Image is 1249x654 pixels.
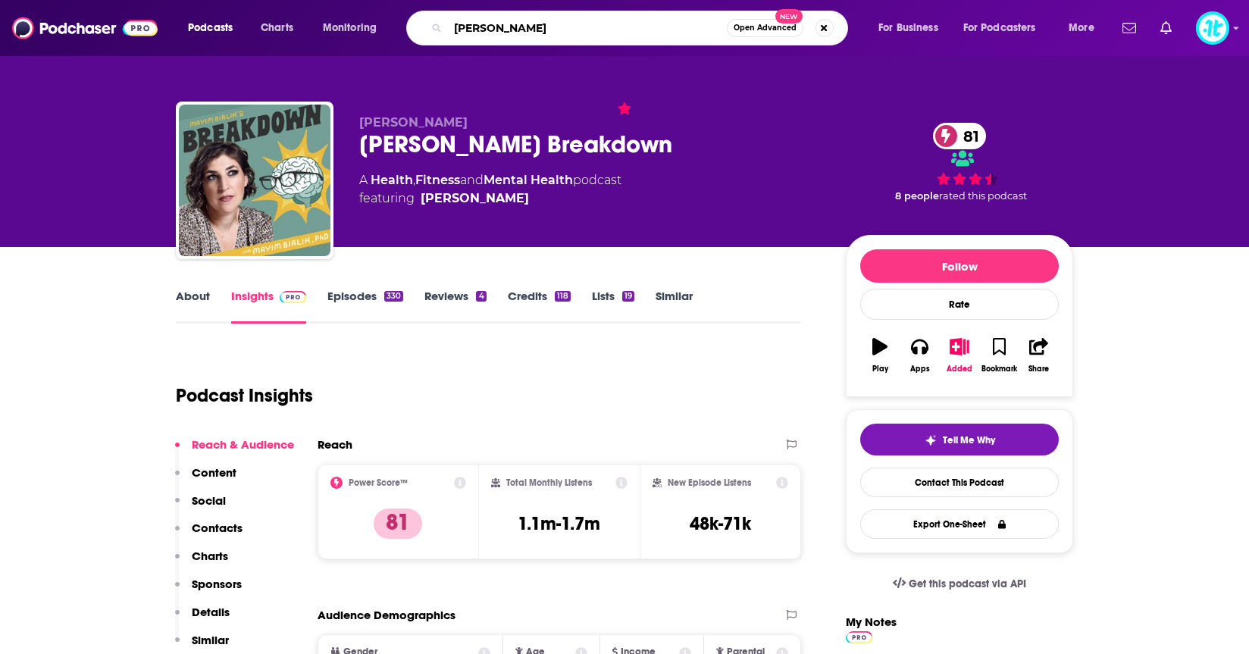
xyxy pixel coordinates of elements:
[953,16,1058,40] button: open menu
[868,16,957,40] button: open menu
[424,289,486,324] a: Reviews4
[943,434,995,446] span: Tell Me Why
[177,16,252,40] button: open menu
[881,565,1038,602] a: Get this podcast via API
[860,249,1059,283] button: Follow
[327,289,403,324] a: Episodes330
[192,605,230,619] p: Details
[860,328,900,383] button: Play
[872,365,888,374] div: Play
[460,173,484,187] span: and
[592,289,634,324] a: Lists19
[192,577,242,591] p: Sponsors
[421,189,529,208] a: Mayim Bialik
[940,328,979,383] button: Added
[860,289,1059,320] div: Rate
[963,17,1036,39] span: For Podcasters
[1019,328,1059,383] button: Share
[860,424,1059,455] button: tell me why sparkleTell Me Why
[1196,11,1229,45] span: Logged in as ImpactTheory
[175,605,230,633] button: Details
[947,365,972,374] div: Added
[1116,15,1142,41] a: Show notifications dropdown
[359,189,621,208] span: featuring
[175,437,294,465] button: Reach & Audience
[1154,15,1178,41] a: Show notifications dropdown
[909,577,1026,590] span: Get this podcast via API
[727,19,803,37] button: Open AdvancedNew
[421,11,862,45] div: Search podcasts, credits, & more...
[1069,17,1094,39] span: More
[656,289,693,324] a: Similar
[371,173,413,187] a: Health
[506,477,592,488] h2: Total Monthly Listens
[323,17,377,39] span: Monitoring
[261,17,293,39] span: Charts
[476,291,486,302] div: 4
[374,508,422,539] p: 81
[192,549,228,563] p: Charts
[1028,365,1049,374] div: Share
[318,608,455,622] h2: Audience Demographics
[979,328,1019,383] button: Bookmark
[925,434,937,446] img: tell me why sparkle
[910,365,930,374] div: Apps
[622,291,634,302] div: 19
[508,289,571,324] a: Credits118
[188,17,233,39] span: Podcasts
[415,173,460,187] a: Fitness
[1196,11,1229,45] img: User Profile
[775,9,803,23] span: New
[312,16,396,40] button: open menu
[846,631,872,643] img: Podchaser Pro
[176,384,313,407] h1: Podcast Insights
[484,173,573,187] a: Mental Health
[192,465,236,480] p: Content
[384,291,403,302] div: 330
[690,512,751,535] h3: 48k-71k
[179,105,330,256] img: Mayim Bialik's Breakdown
[518,512,600,535] h3: 1.1m-1.7m
[349,477,408,488] h2: Power Score™
[359,171,621,208] div: A podcast
[895,190,939,202] span: 8 people
[668,477,751,488] h2: New Episode Listens
[280,291,306,303] img: Podchaser Pro
[192,633,229,647] p: Similar
[175,549,228,577] button: Charts
[734,24,797,32] span: Open Advanced
[175,493,226,521] button: Social
[900,328,939,383] button: Apps
[192,493,226,508] p: Social
[318,437,352,452] h2: Reach
[878,17,938,39] span: For Business
[555,291,571,302] div: 118
[175,521,243,549] button: Contacts
[192,437,294,452] p: Reach & Audience
[860,509,1059,539] button: Export One-Sheet
[176,289,210,324] a: About
[1058,16,1113,40] button: open menu
[413,173,415,187] span: ,
[1196,11,1229,45] button: Show profile menu
[192,521,243,535] p: Contacts
[175,465,236,493] button: Content
[12,14,158,42] img: Podchaser - Follow, Share and Rate Podcasts
[846,115,1073,209] div: 81 8 peoplerated this podcast
[846,615,897,641] label: My Notes
[939,190,1027,202] span: rated this podcast
[251,16,302,40] a: Charts
[981,365,1017,374] div: Bookmark
[860,468,1059,497] a: Contact This Podcast
[448,16,727,40] input: Search podcasts, credits, & more...
[175,577,242,605] button: Sponsors
[359,115,468,130] span: [PERSON_NAME]
[231,289,306,324] a: InsightsPodchaser Pro
[846,629,872,643] a: Pro website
